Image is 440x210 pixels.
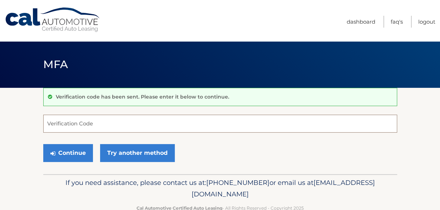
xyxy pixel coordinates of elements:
input: Verification Code [43,115,397,133]
span: MFA [43,58,68,71]
a: Try another method [100,144,175,162]
a: Cal Automotive [5,7,101,33]
p: If you need assistance, please contact us at: or email us at [48,177,392,200]
p: Verification code has been sent. Please enter it below to continue. [56,94,229,100]
avayaelement: [PHONE_NUMBER] [206,178,270,187]
a: Logout [418,16,435,28]
a: Dashboard [347,16,375,28]
button: Continue [43,144,93,162]
span: [EMAIL_ADDRESS][DOMAIN_NAME] [192,178,375,198]
a: FAQ's [391,16,403,28]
